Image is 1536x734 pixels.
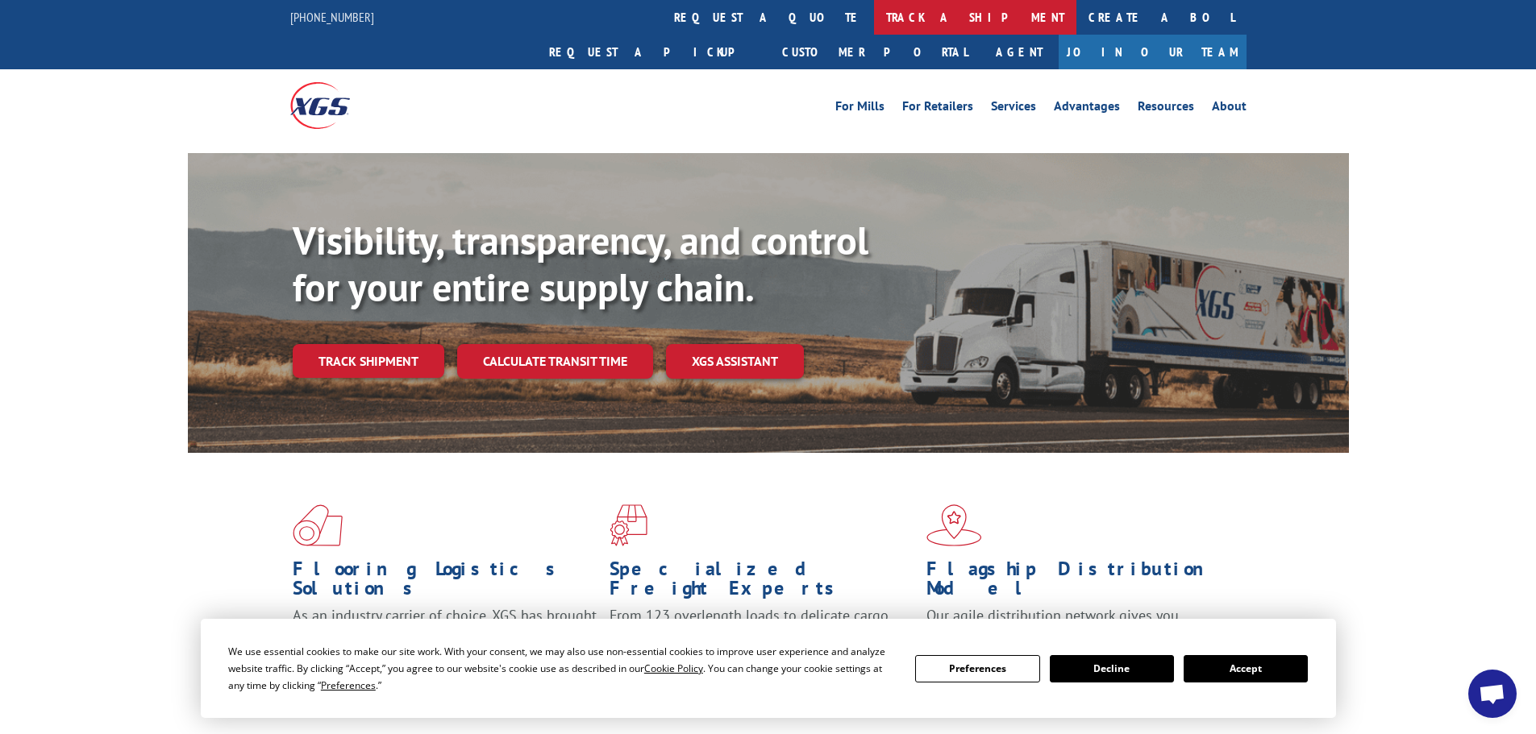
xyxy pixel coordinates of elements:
[537,35,770,69] a: Request a pickup
[1212,100,1247,118] a: About
[644,661,703,675] span: Cookie Policy
[290,9,374,25] a: [PHONE_NUMBER]
[1184,655,1308,682] button: Accept
[926,559,1231,606] h1: Flagship Distribution Model
[770,35,980,69] a: Customer Portal
[1059,35,1247,69] a: Join Our Team
[610,504,647,546] img: xgs-icon-focused-on-flooring-red
[902,100,973,118] a: For Retailers
[1054,100,1120,118] a: Advantages
[915,655,1039,682] button: Preferences
[1468,670,1517,718] div: Open chat
[926,504,982,546] img: xgs-icon-flagship-distribution-model-red
[610,606,914,678] p: From 123 overlength loads to delicate cargo, our experienced staff knows the best way to move you...
[293,504,343,546] img: xgs-icon-total-supply-chain-intelligence-red
[991,100,1036,118] a: Services
[1050,655,1174,682] button: Decline
[980,35,1059,69] a: Agent
[321,678,376,692] span: Preferences
[1138,100,1194,118] a: Resources
[293,344,444,378] a: Track shipment
[457,344,653,379] a: Calculate transit time
[201,619,1336,718] div: Cookie Consent Prompt
[293,215,868,312] b: Visibility, transparency, and control for your entire supply chain.
[293,559,597,606] h1: Flooring Logistics Solutions
[610,559,914,606] h1: Specialized Freight Experts
[926,606,1223,644] span: Our agile distribution network gives you nationwide inventory management on demand.
[293,606,597,663] span: As an industry carrier of choice, XGS has brought innovation and dedication to flooring logistics...
[228,643,896,694] div: We use essential cookies to make our site work. With your consent, we may also use non-essential ...
[666,344,804,379] a: XGS ASSISTANT
[835,100,885,118] a: For Mills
